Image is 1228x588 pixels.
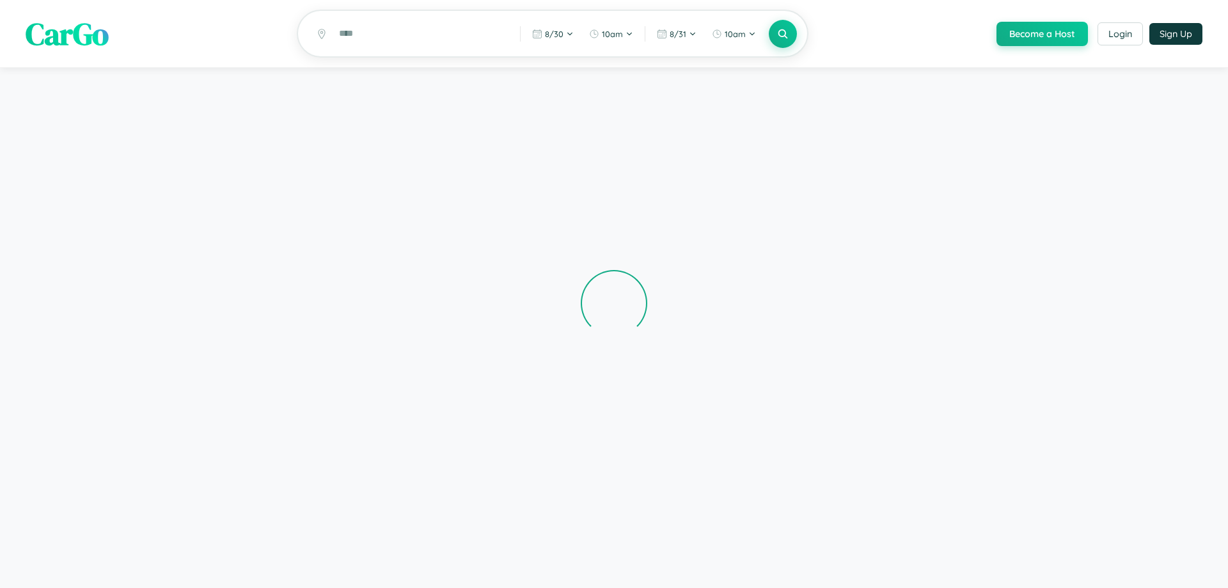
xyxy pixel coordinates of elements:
[526,24,580,44] button: 8/30
[996,22,1088,46] button: Become a Host
[725,29,746,39] span: 10am
[650,24,703,44] button: 8/31
[602,29,623,39] span: 10am
[1098,22,1143,45] button: Login
[1149,23,1202,45] button: Sign Up
[583,24,640,44] button: 10am
[705,24,762,44] button: 10am
[545,29,563,39] span: 8 / 30
[26,13,109,55] span: CarGo
[670,29,686,39] span: 8 / 31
